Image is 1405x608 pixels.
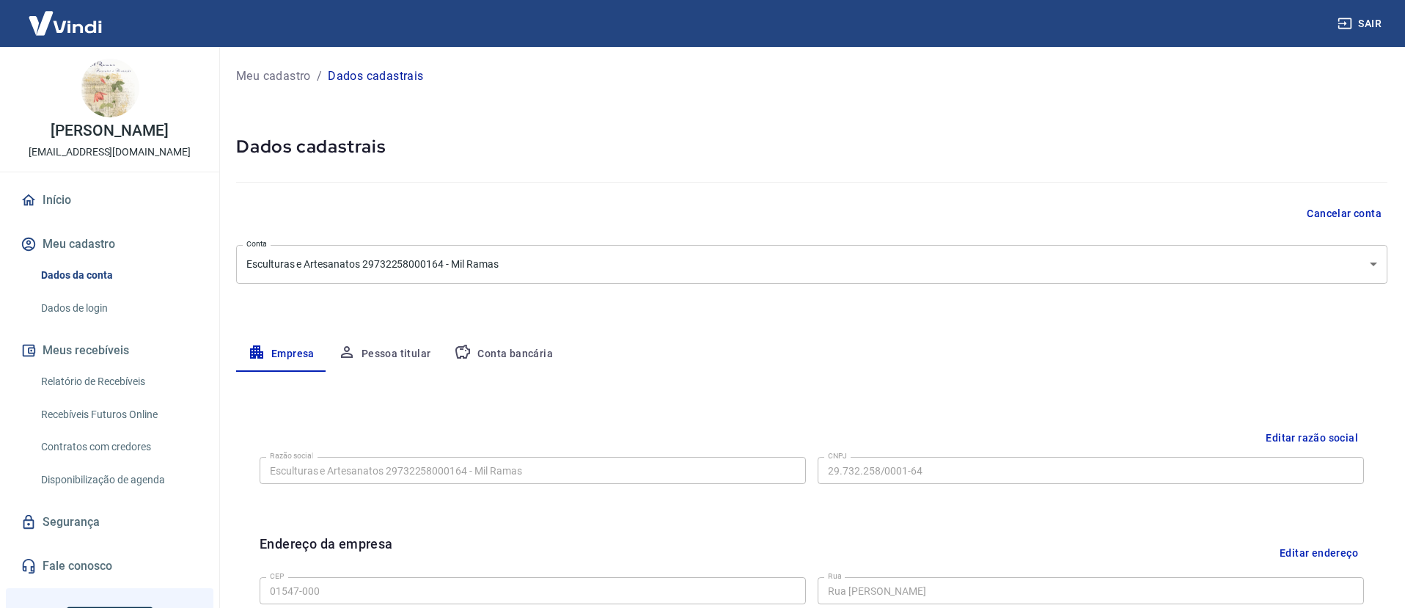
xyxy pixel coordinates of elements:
[236,67,311,85] a: Meu cadastro
[270,450,313,461] label: Razão social
[1335,10,1387,37] button: Sair
[18,506,202,538] a: Segurança
[18,550,202,582] a: Fale conosco
[35,400,202,430] a: Recebíveis Futuros Online
[260,534,393,571] h6: Endereço da empresa
[236,135,1387,158] h5: Dados cadastrais
[1301,200,1387,227] button: Cancelar conta
[35,432,202,462] a: Contratos com credores
[236,245,1387,284] div: Esculturas e Artesanatos 29732258000164 - Mil Ramas
[18,1,113,45] img: Vindi
[442,337,565,372] button: Conta bancária
[18,228,202,260] button: Meu cadastro
[18,184,202,216] a: Início
[35,465,202,495] a: Disponibilização de agenda
[270,571,284,582] label: CEP
[828,571,842,582] label: Rua
[18,334,202,367] button: Meus recebíveis
[326,337,443,372] button: Pessoa titular
[246,238,267,249] label: Conta
[1260,425,1364,452] button: Editar razão social
[35,260,202,290] a: Dados da conta
[35,293,202,323] a: Dados de login
[317,67,322,85] p: /
[29,144,191,160] p: [EMAIL_ADDRESS][DOMAIN_NAME]
[328,67,423,85] p: Dados cadastrais
[51,123,168,139] p: [PERSON_NAME]
[35,367,202,397] a: Relatório de Recebíveis
[81,59,139,117] img: 5b196c25-effa-475d-bbd4-ace299b419b0.jpeg
[236,337,326,372] button: Empresa
[1274,534,1364,571] button: Editar endereço
[828,450,847,461] label: CNPJ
